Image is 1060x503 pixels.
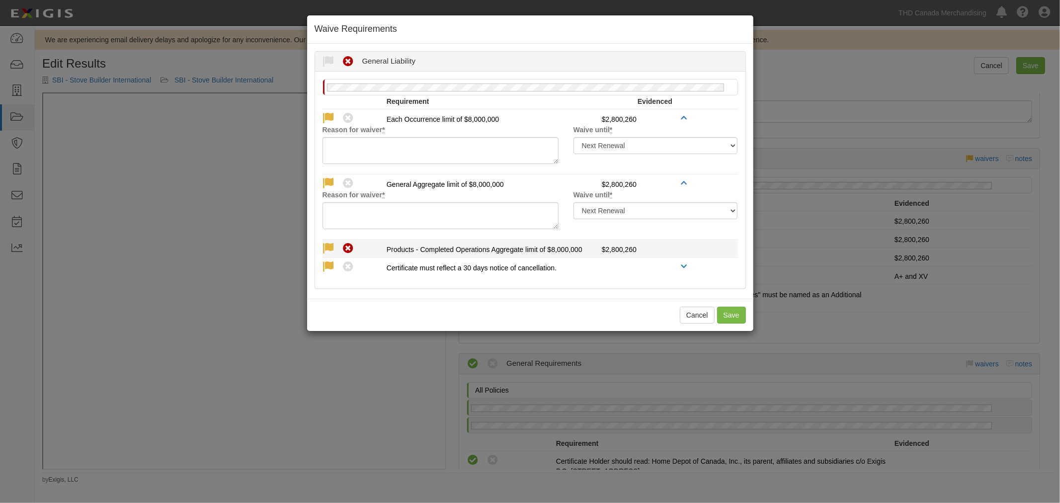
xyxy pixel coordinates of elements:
button: Save [717,307,746,324]
label: Waive until [573,125,613,135]
span: General Aggregate limit of $8,000,000 [387,180,504,188]
span: Each Occurrence limit of $8,000,000 [387,115,499,123]
abbr: required [610,126,612,134]
span: Products - Completed Operations Aggregate limit of $8,000,000 [387,246,582,253]
button: Cancel [680,307,715,324]
p: $2,800,260 [602,114,658,124]
strong: Evidenced [638,97,672,105]
label: Waive until [573,190,613,200]
span: Certificate must reflect a 30 days notice of cancellation. [387,264,557,272]
p: $2,800,260 [602,179,658,189]
p: $2,800,260 [602,245,658,254]
abbr: required [610,191,612,199]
